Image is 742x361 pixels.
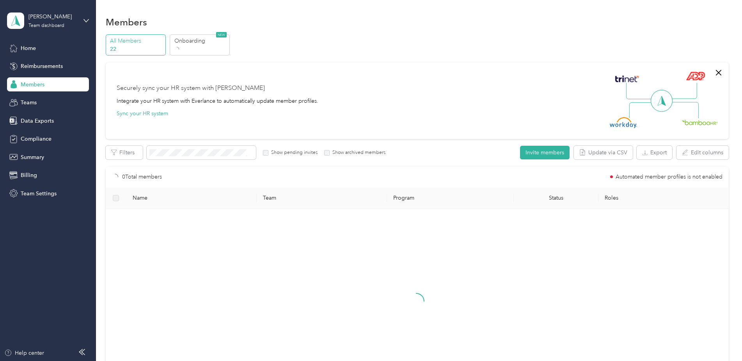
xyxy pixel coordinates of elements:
img: Line Left Up [626,83,653,100]
button: Sync your HR system [117,109,168,118]
img: Workday [610,117,637,128]
img: Line Right Down [671,102,699,119]
th: Roles [598,188,729,209]
span: Compliance [21,135,51,143]
th: Status [514,188,598,209]
th: Program [387,188,514,209]
span: Reimbursements [21,62,63,70]
p: 0 Total members [122,173,162,181]
div: Securely sync your HR system with [PERSON_NAME] [117,84,265,93]
img: Trinet [613,73,641,84]
th: Name [126,188,257,209]
span: Automated member profiles is not enabled [616,174,722,180]
label: Show pending invites [268,149,318,156]
span: Members [21,80,44,89]
img: Line Right Up [670,83,697,99]
span: NEW [216,32,227,38]
span: Team Settings [21,189,57,198]
div: Team dashboard [28,23,64,28]
img: BambooHR [682,120,718,125]
span: Billing [21,171,37,179]
div: Integrate your HR system with Everlance to automatically update member profiles. [117,97,318,105]
span: Summary [21,153,44,161]
button: Filters [106,146,143,159]
label: Show archived members [330,149,385,156]
div: [PERSON_NAME] [28,13,77,21]
button: Edit columns [676,146,729,159]
span: Home [21,44,36,52]
span: Teams [21,98,37,107]
button: Invite members [520,146,570,159]
th: Team [257,188,387,209]
button: Export [637,146,672,159]
p: All Members [110,37,163,45]
iframe: Everlance-gr Chat Button Frame [698,317,742,361]
button: Help center [4,349,44,357]
span: Data Exports [21,117,54,125]
img: Line Left Down [629,102,656,118]
button: Update via CSV [574,146,633,159]
p: 22 [110,45,163,53]
p: Onboarding [174,37,227,45]
h1: Members [106,18,147,26]
span: Name [133,195,250,201]
img: ADP [686,71,705,80]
